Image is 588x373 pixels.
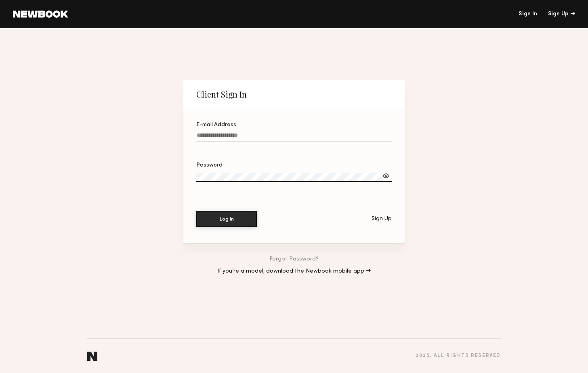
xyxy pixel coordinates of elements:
input: Password [196,173,392,182]
div: E-mail Address [196,122,392,128]
div: Sign Up [548,11,575,17]
div: Client Sign In [196,90,247,99]
a: Sign In [519,11,537,17]
a: If you’re a model, download the Newbook mobile app → [217,269,371,274]
button: Log In [196,211,257,227]
input: E-mail Address [196,132,392,142]
div: 2025 , all rights reserved [416,353,501,358]
a: Forgot Password? [269,256,319,262]
div: Password [196,163,392,168]
div: Sign Up [372,216,392,222]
